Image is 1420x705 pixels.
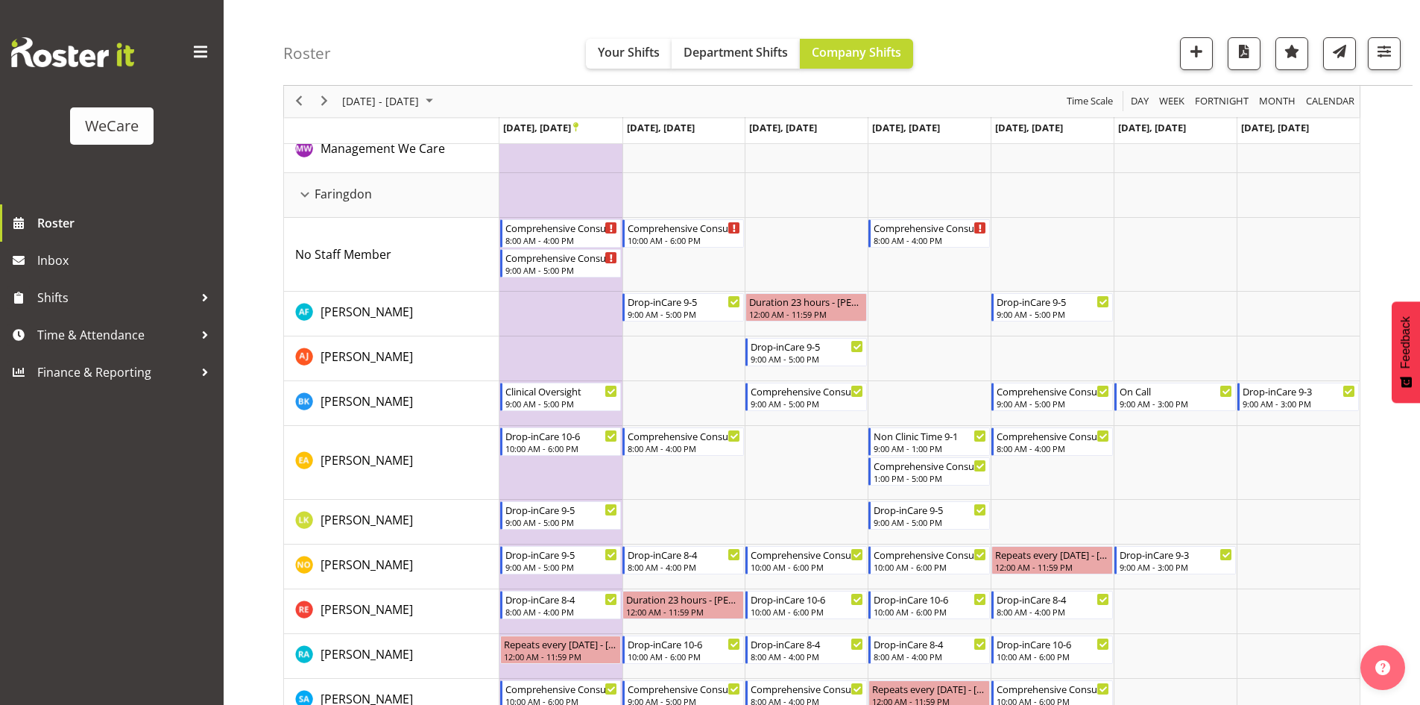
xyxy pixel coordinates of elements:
[505,516,618,528] div: 9:00 AM - 5:00 PM
[874,472,986,484] div: 1:00 PM - 5:00 PM
[284,545,499,589] td: Natasha Ottley resource
[284,589,499,634] td: Rachel Els resource
[868,591,990,619] div: Rachel Els"s event - Drop-inCare 10-6 Begin From Thursday, November 6, 2025 at 10:00:00 AM GMT+13...
[505,502,618,517] div: Drop-inCare 9-5
[321,601,413,618] span: [PERSON_NAME]
[991,546,1113,574] div: Natasha Ottley"s event - Repeats every friday - Natasha Ottley Begin From Friday, November 7, 202...
[500,383,622,411] div: Brian Ko"s event - Clinical Oversight Begin From Monday, November 3, 2025 at 9:00:00 AM GMT+13:00...
[1304,93,1356,111] span: calendar
[284,381,499,426] td: Brian Ko resource
[1257,93,1298,111] button: Timeline Month
[751,398,863,410] div: 9:00 AM - 5:00 PM
[997,442,1109,454] div: 8:00 AM - 4:00 PM
[85,115,139,137] div: WeCare
[321,645,413,663] a: [PERSON_NAME]
[586,39,672,69] button: Your Shifts
[1237,383,1359,411] div: Brian Ko"s event - Drop-inCare 9-3 Begin From Sunday, November 9, 2025 at 9:00:00 AM GMT+13:00 En...
[991,293,1113,322] div: Alex Ferguson"s event - Drop-inCare 9-5 Begin From Friday, November 7, 2025 at 9:00:00 AM GMT+13:...
[991,636,1113,664] div: Rachna Anderson"s event - Drop-inCare 10-6 Begin From Friday, November 7, 2025 at 10:00:00 AM GMT...
[622,219,744,248] div: No Staff Member"s event - Comprehensive Consult 10-6 Begin From Tuesday, November 4, 2025 at 10:0...
[598,44,660,60] span: Your Shifts
[500,501,622,530] div: Liandy Kritzinger"s event - Drop-inCare 9-5 Begin From Monday, November 3, 2025 at 9:00:00 AM GMT...
[622,591,744,619] div: Rachel Els"s event - Duration 23 hours - Rachel Els Begin From Tuesday, November 4, 2025 at 12:00...
[505,561,618,573] div: 9:00 AM - 5:00 PM
[874,442,986,454] div: 9:00 AM - 1:00 PM
[1243,383,1355,398] div: Drop-inCare 9-3
[321,646,413,662] span: [PERSON_NAME]
[628,636,740,651] div: Drop-inCare 10-6
[622,293,744,322] div: Alex Ferguson"s event - Drop-inCare 9-5 Begin From Tuesday, November 4, 2025 at 9:00:00 AM GMT+13...
[295,246,391,263] span: No Staff Member
[500,636,622,664] div: Rachna Anderson"s event - Repeats every monday - Rachna Anderson Begin From Monday, November 3, 2...
[1120,547,1232,562] div: Drop-inCare 9-3
[283,45,331,62] h4: Roster
[321,140,445,157] a: Management We Care
[505,234,618,246] div: 8:00 AM - 4:00 PM
[1193,93,1250,111] span: Fortnight
[505,442,618,454] div: 10:00 AM - 6:00 PM
[37,212,216,234] span: Roster
[997,294,1109,309] div: Drop-inCare 9-5
[672,39,800,69] button: Department Shifts
[37,361,194,383] span: Finance & Reporting
[1241,121,1309,134] span: [DATE], [DATE]
[991,427,1113,456] div: Ena Advincula"s event - Comprehensive Consult 8-4 Begin From Friday, November 7, 2025 at 8:00:00 ...
[505,547,618,562] div: Drop-inCare 9-5
[340,93,440,111] button: November 2025
[874,561,986,573] div: 10:00 AM - 6:00 PM
[872,121,940,134] span: [DATE], [DATE]
[1158,93,1186,111] span: Week
[868,501,990,530] div: Liandy Kritzinger"s event - Drop-inCare 9-5 Begin From Thursday, November 6, 2025 at 9:00:00 AM G...
[628,442,740,454] div: 8:00 AM - 4:00 PM
[500,591,622,619] div: Rachel Els"s event - Drop-inCare 8-4 Begin From Monday, November 3, 2025 at 8:00:00 AM GMT+13:00 ...
[505,606,618,618] div: 8:00 AM - 4:00 PM
[321,304,413,320] span: [PERSON_NAME]
[628,681,740,696] div: Comprehensive Consult 9-5
[321,557,413,573] span: [PERSON_NAME]
[1114,546,1236,574] div: Natasha Ottley"s event - Drop-inCare 9-3 Begin From Saturday, November 8, 2025 at 9:00:00 AM GMT+...
[500,249,622,278] div: No Staff Member"s event - Comprehensive Consult 9-5 Begin From Monday, November 3, 2025 at 9:00:0...
[997,592,1109,607] div: Drop-inCare 8-4
[622,636,744,664] div: Rachna Anderson"s event - Drop-inCare 10-6 Begin From Tuesday, November 4, 2025 at 10:00:00 AM GM...
[628,220,740,235] div: Comprehensive Consult 10-6
[37,286,194,309] span: Shifts
[321,556,413,574] a: [PERSON_NAME]
[997,636,1109,651] div: Drop-inCare 10-6
[505,250,618,265] div: Comprehensive Consult 9-5
[504,651,618,662] div: 12:00 AM - 11:59 PM
[995,121,1063,134] span: [DATE], [DATE]
[284,173,499,218] td: Faringdon resource
[1180,37,1213,70] button: Add a new shift
[874,428,986,443] div: Non Clinic Time 9-1
[874,592,986,607] div: Drop-inCare 10-6
[284,218,499,292] td: No Staff Member resource
[1129,93,1152,111] button: Timeline Day
[1193,93,1252,111] button: Fortnight
[751,339,863,354] div: Drop-inCare 9-5
[504,636,618,651] div: Repeats every [DATE] - [PERSON_NAME]
[628,234,740,246] div: 10:00 AM - 6:00 PM
[1258,93,1297,111] span: Month
[751,606,863,618] div: 10:00 AM - 6:00 PM
[874,636,986,651] div: Drop-inCare 8-4
[997,606,1109,618] div: 8:00 AM - 4:00 PM
[626,592,740,607] div: Duration 23 hours - [PERSON_NAME]
[745,383,867,411] div: Brian Ko"s event - Comprehensive Consult 9-5 Begin From Wednesday, November 5, 2025 at 9:00:00 AM...
[321,348,413,366] a: [PERSON_NAME]
[505,681,618,696] div: Comprehensive Consult 10-6
[11,37,134,67] img: Rosterit website logo
[284,128,499,173] td: Management We Care resource
[745,293,867,322] div: Alex Ferguson"s event - Duration 23 hours - Alex Ferguson Begin From Wednesday, November 5, 2025 ...
[751,681,863,696] div: Comprehensive Consult 8-4
[751,636,863,651] div: Drop-inCare 8-4
[868,219,990,248] div: No Staff Member"s event - Comprehensive Consult 8-4 Begin From Thursday, November 6, 2025 at 8:00...
[1064,93,1116,111] button: Time Scale
[1120,561,1232,573] div: 9:00 AM - 3:00 PM
[874,234,986,246] div: 8:00 AM - 4:00 PM
[997,681,1109,696] div: Comprehensive Consult 10-6
[749,294,863,309] div: Duration 23 hours - [PERSON_NAME]
[995,561,1109,573] div: 12:00 AM - 11:59 PM
[1304,93,1357,111] button: Month
[995,547,1109,562] div: Repeats every [DATE] - [PERSON_NAME]
[1399,316,1413,369] span: Feedback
